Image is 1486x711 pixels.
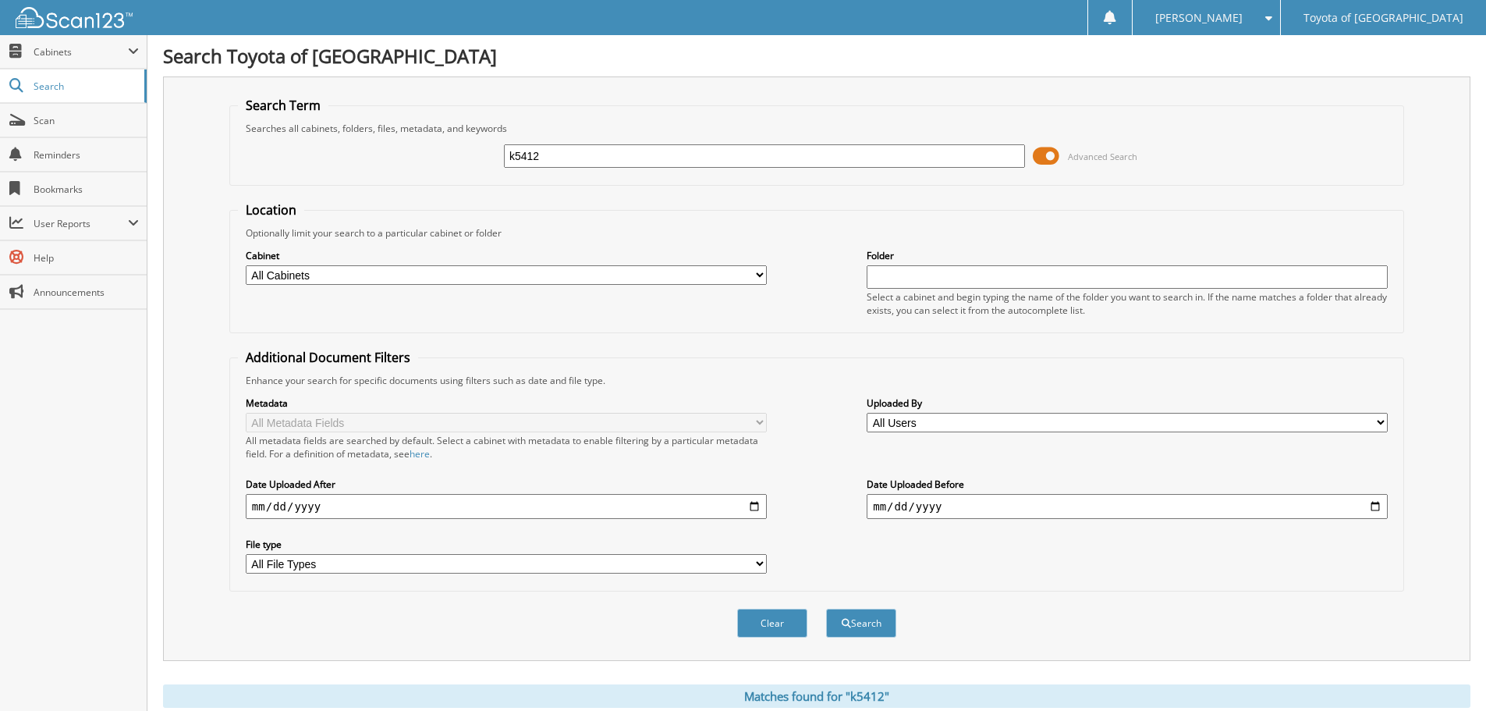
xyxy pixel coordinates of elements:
[163,43,1470,69] h1: Search Toyota of [GEOGRAPHIC_DATA]
[246,494,767,519] input: start
[238,374,1396,387] div: Enhance your search for specific documents using filters such as date and file type.
[246,538,767,551] label: File type
[410,447,430,460] a: here
[163,684,1470,708] div: Matches found for "k5412"
[34,45,128,59] span: Cabinets
[34,286,139,299] span: Announcements
[867,396,1388,410] label: Uploaded By
[826,609,896,638] button: Search
[238,349,418,366] legend: Additional Document Filters
[1155,13,1243,23] span: [PERSON_NAME]
[238,226,1396,240] div: Optionally limit your search to a particular cabinet or folder
[737,609,807,638] button: Clear
[238,97,328,114] legend: Search Term
[867,290,1388,317] div: Select a cabinet and begin typing the name of the folder you want to search in. If the name match...
[34,251,139,265] span: Help
[867,478,1388,491] label: Date Uploaded Before
[246,434,767,460] div: All metadata fields are searched by default. Select a cabinet with metadata to enable filtering b...
[34,114,139,127] span: Scan
[246,478,767,491] label: Date Uploaded After
[246,396,767,410] label: Metadata
[1303,13,1463,23] span: Toyota of [GEOGRAPHIC_DATA]
[1068,151,1137,162] span: Advanced Search
[238,201,304,219] legend: Location
[34,217,128,230] span: User Reports
[34,183,139,196] span: Bookmarks
[867,494,1388,519] input: end
[16,7,133,28] img: scan123-logo-white.svg
[867,249,1388,262] label: Folder
[34,148,139,162] span: Reminders
[238,122,1396,135] div: Searches all cabinets, folders, files, metadata, and keywords
[246,249,767,262] label: Cabinet
[34,80,137,93] span: Search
